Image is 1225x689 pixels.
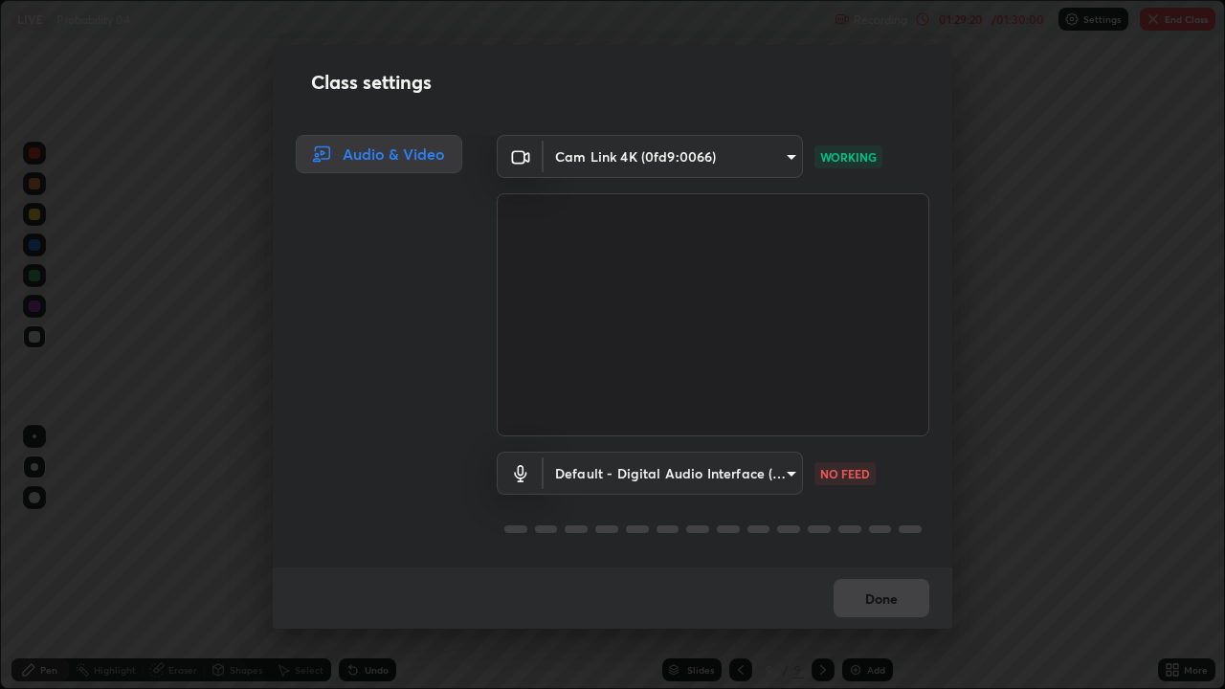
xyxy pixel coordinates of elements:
h2: Class settings [311,68,432,97]
p: NO FEED [820,465,870,482]
p: WORKING [820,148,877,166]
div: Cam Link 4K (0fd9:0066) [544,135,803,178]
div: Audio & Video [296,135,462,173]
div: Cam Link 4K (0fd9:0066) [544,452,803,495]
